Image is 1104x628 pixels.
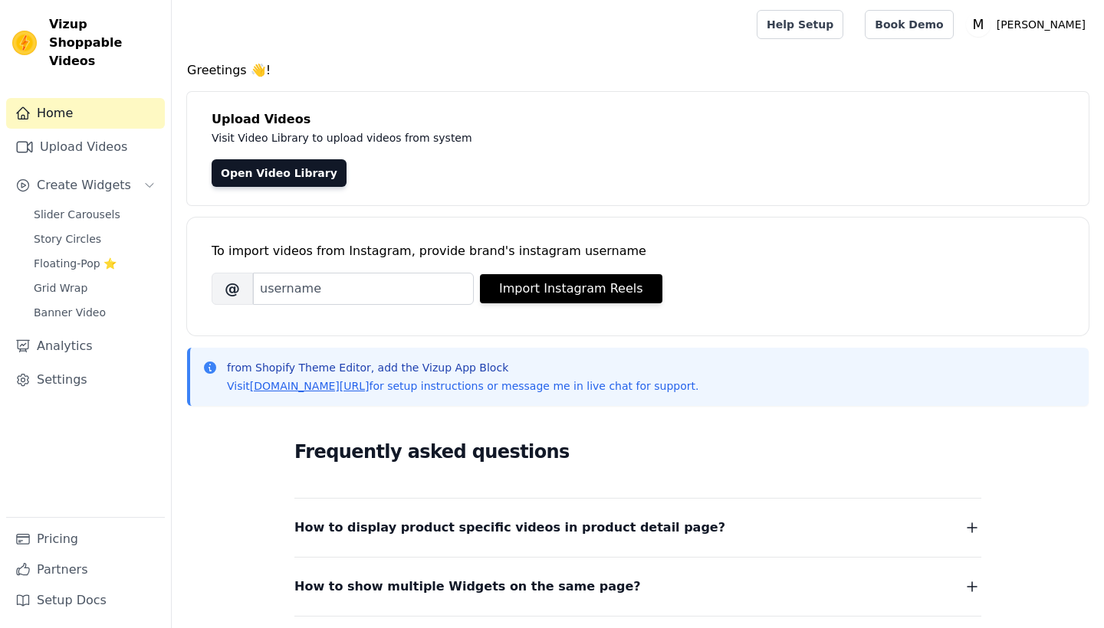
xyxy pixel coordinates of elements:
p: Visit for setup instructions or message me in live chat for support. [227,378,698,394]
span: Vizup Shoppable Videos [49,15,159,70]
a: Grid Wrap [25,277,165,299]
input: username [253,273,474,305]
a: Analytics [6,331,165,361]
a: Setup Docs [6,585,165,616]
a: Floating-Pop ⭐ [25,253,165,274]
a: Book Demo [865,10,953,39]
div: To import videos from Instagram, provide brand's instagram username [212,242,1064,260]
button: Import Instagram Reels [480,274,662,303]
a: Upload Videos [6,132,165,162]
span: How to show multiple Widgets on the same page? [294,576,641,597]
img: Vizup [12,31,37,55]
a: Settings [6,365,165,395]
span: Banner Video [34,305,106,320]
a: Story Circles [25,228,165,250]
a: Partners [6,554,165,585]
h2: Frequently asked questions [294,437,981,467]
span: @ [212,273,253,305]
span: Create Widgets [37,176,131,195]
p: [PERSON_NAME] [991,11,1092,38]
a: Help Setup [757,10,843,39]
a: Home [6,98,165,129]
h4: Upload Videos [212,110,1064,129]
span: Floating-Pop ⭐ [34,256,117,271]
p: from Shopify Theme Editor, add the Vizup App Block [227,360,698,375]
button: Create Widgets [6,170,165,201]
h4: Greetings 👋! [187,61,1089,80]
span: Story Circles [34,231,101,247]
p: Visit Video Library to upload videos from system [212,129,899,147]
span: How to display product specific videos in product detail page? [294,517,725,538]
span: Grid Wrap [34,280,87,296]
button: How to show multiple Widgets on the same page? [294,576,981,597]
a: Banner Video [25,302,165,323]
text: M [972,17,984,32]
a: Slider Carousels [25,204,165,225]
a: Open Video Library [212,159,347,187]
span: Slider Carousels [34,207,120,222]
button: How to display product specific videos in product detail page? [294,517,981,538]
button: M [PERSON_NAME] [966,11,1092,38]
a: [DOMAIN_NAME][URL] [250,380,370,392]
a: Pricing [6,524,165,554]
